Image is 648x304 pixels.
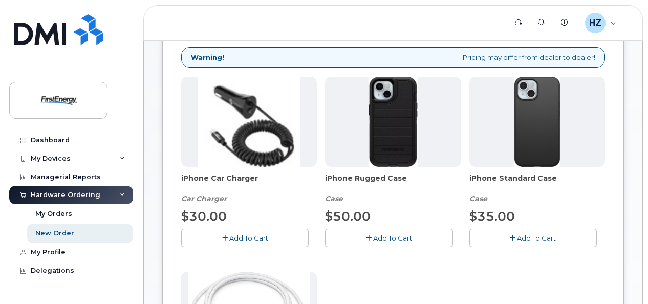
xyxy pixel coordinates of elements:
img: iphonesecg.jpg [198,77,300,167]
strong: Warning! [191,53,224,62]
span: Add To Cart [373,234,412,242]
span: iPhone Standard Case [469,173,605,193]
span: $35.00 [469,209,515,224]
img: Symmetry.jpg [514,77,560,167]
div: iPhone Car Charger [181,173,317,204]
span: Add To Cart [229,234,268,242]
div: iPhone Rugged Case [325,173,461,204]
span: Add To Cart [517,234,556,242]
div: Houston, Zachary L [578,13,623,33]
span: HZ [589,17,601,29]
span: $50.00 [325,209,371,224]
em: Case [325,194,343,203]
button: Add To Cart [325,229,452,247]
em: Car Charger [181,194,227,203]
button: Add To Cart [181,229,309,247]
span: $30.00 [181,209,227,224]
img: Defender.jpg [369,77,417,167]
span: iPhone Rugged Case [325,173,461,193]
em: Case [469,194,487,203]
button: Add To Cart [469,229,597,247]
div: iPhone Standard Case [469,173,605,204]
iframe: Messenger Launcher [603,259,640,296]
div: Pricing may differ from dealer to dealer! [181,47,605,68]
span: iPhone Car Charger [181,173,317,193]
